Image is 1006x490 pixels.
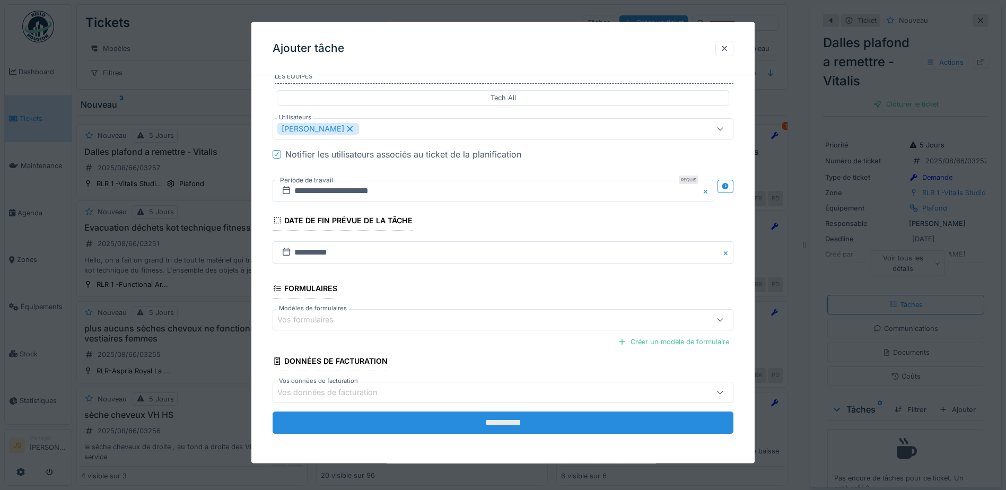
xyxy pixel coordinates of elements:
[614,335,733,349] div: Créer un modèle de formulaire
[279,174,334,186] label: Période de travail
[275,72,733,83] label: Les équipes
[273,353,388,371] div: Données de facturation
[273,42,344,55] h3: Ajouter tâche
[277,377,360,386] label: Vos données de facturation
[679,175,698,183] div: Requis
[285,147,521,160] div: Notifier les utilisateurs associés au ticket de la planification
[277,112,313,121] label: Utilisateurs
[722,241,733,263] button: Close
[273,280,337,298] div: Formulaires
[491,92,516,102] div: Tech All
[702,179,713,202] button: Close
[277,122,359,134] div: [PERSON_NAME]
[273,212,413,230] div: Date de fin prévue de la tâche
[277,387,392,398] div: Vos données de facturation
[277,314,348,326] div: Vos formulaires
[277,304,349,313] label: Modèles de formulaires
